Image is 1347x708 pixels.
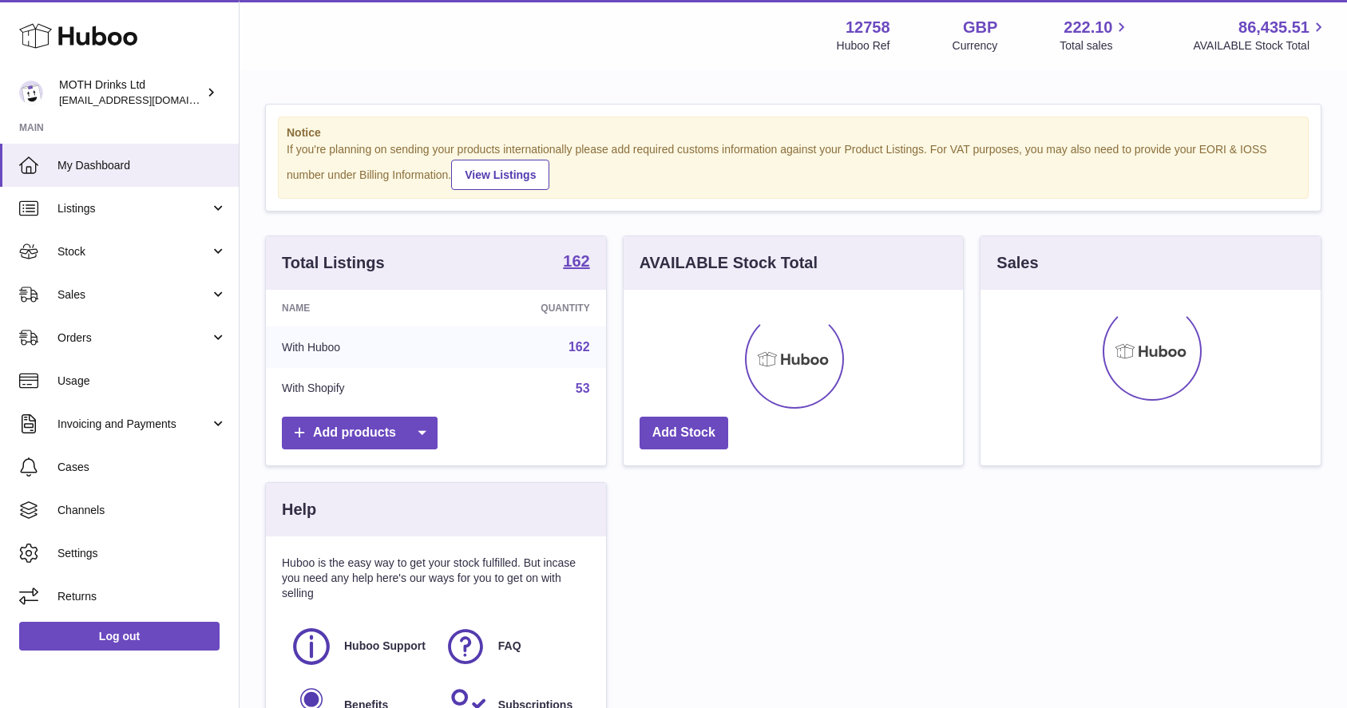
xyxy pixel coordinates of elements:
[59,93,235,106] span: [EMAIL_ADDRESS][DOMAIN_NAME]
[953,38,998,53] div: Currency
[996,252,1038,274] h3: Sales
[57,244,210,259] span: Stock
[282,499,316,520] h3: Help
[57,417,210,432] span: Invoicing and Payments
[57,589,227,604] span: Returns
[1064,17,1112,38] span: 222.10
[282,252,385,274] h3: Total Listings
[287,125,1300,140] strong: Notice
[282,556,590,601] p: Huboo is the easy way to get your stock fulfilled. But incase you need any help here's our ways f...
[563,253,589,272] a: 162
[344,639,426,654] span: Huboo Support
[576,382,590,395] a: 53
[290,625,428,668] a: Huboo Support
[640,252,818,274] h3: AVAILABLE Stock Total
[57,158,227,173] span: My Dashboard
[266,326,450,368] td: With Huboo
[59,77,203,108] div: MOTH Drinks Ltd
[57,287,210,303] span: Sales
[57,460,227,475] span: Cases
[19,81,43,105] img: orders@mothdrinks.com
[444,625,582,668] a: FAQ
[1193,38,1328,53] span: AVAILABLE Stock Total
[1060,17,1131,53] a: 222.10 Total sales
[846,17,890,38] strong: 12758
[57,201,210,216] span: Listings
[287,142,1300,190] div: If you're planning on sending your products internationally please add required customs informati...
[1060,38,1131,53] span: Total sales
[57,374,227,389] span: Usage
[266,368,450,409] td: With Shopify
[963,17,997,38] strong: GBP
[563,253,589,269] strong: 162
[282,417,438,449] a: Add products
[57,546,227,561] span: Settings
[450,290,606,326] th: Quantity
[640,417,728,449] a: Add Stock
[837,38,890,53] div: Huboo Ref
[1238,17,1309,38] span: 86,435.51
[498,639,521,654] span: FAQ
[1193,17,1328,53] a: 86,435.51 AVAILABLE Stock Total
[19,622,220,651] a: Log out
[266,290,450,326] th: Name
[57,330,210,346] span: Orders
[57,503,227,518] span: Channels
[451,160,549,190] a: View Listings
[569,340,590,354] a: 162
